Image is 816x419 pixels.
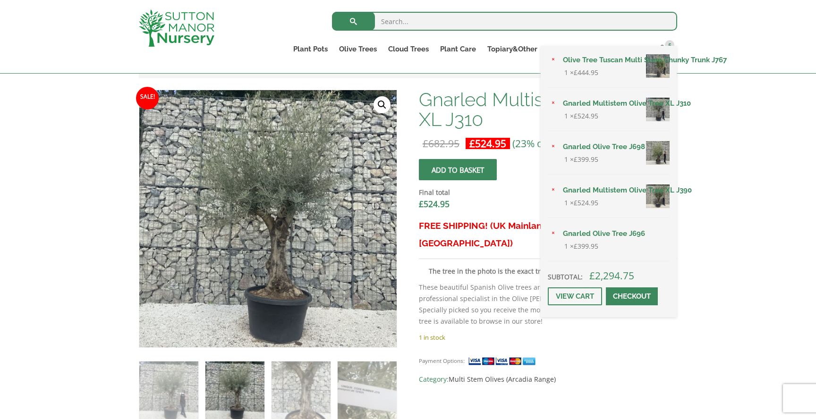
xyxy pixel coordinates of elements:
[482,42,543,56] a: Topiary&Other
[653,42,677,56] a: 5
[419,374,677,385] span: Category:
[543,42,575,56] a: About
[548,55,558,66] a: Remove Olive Tree Tuscan Multi Stem Chunky Trunk J767 from basket
[419,217,677,252] h3: FREE SHIPPING! (UK Mainland & covering parts of [GEOGRAPHIC_DATA])
[423,137,459,150] bdi: 682.95
[557,96,670,110] a: Gnarled Multistem Olive Tree XL J310
[512,137,552,150] span: (23% off)
[564,154,598,165] span: 1 ×
[575,42,615,56] a: Delivery
[589,269,634,282] bdi: 2,294.75
[574,155,598,164] bdi: 399.95
[136,87,159,109] span: Sale!
[589,269,595,282] span: £
[419,282,677,327] p: These beautiful Spanish Olive trees are have been hand selected by our professional specialist in...
[646,184,670,208] img: Gnarled Multistem Olive Tree XL J390
[574,68,598,77] bdi: 444.95
[564,110,598,122] span: 1 ×
[548,272,583,281] strong: Subtotal:
[548,229,558,239] a: Remove Gnarled Olive Tree J696 from basket
[557,140,670,154] a: Gnarled Olive Tree J698
[574,242,598,251] bdi: 399.95
[548,99,558,109] a: Remove Gnarled Multistem Olive Tree XL J310 from basket
[333,42,382,56] a: Olive Trees
[606,287,658,305] a: Checkout
[615,42,653,56] a: Contact
[557,183,670,197] a: Gnarled Multistem Olive Tree XL J390
[548,142,558,152] a: Remove Gnarled Olive Tree J698 from basket
[419,198,424,209] span: £
[419,198,450,209] bdi: 524.95
[557,53,670,67] a: Olive Tree Tuscan Multi Stem Chunky Trunk J767
[449,375,556,384] a: Multi Stem Olives (Arcadia Range)
[564,197,598,209] span: 1 ×
[548,287,602,305] a: View cart
[469,137,506,150] bdi: 524.95
[382,42,434,56] a: Cloud Trees
[434,42,482,56] a: Plant Care
[548,185,558,196] a: Remove Gnarled Multistem Olive Tree XL J390 from basket
[574,198,598,207] bdi: 524.95
[564,241,598,252] span: 1 ×
[574,155,578,164] span: £
[574,242,578,251] span: £
[419,90,677,129] h1: Gnarled Multistem Olive Tree XL J310
[288,42,333,56] a: Plant Pots
[646,54,670,78] img: Olive Tree Tuscan Multi Stem Chunky Trunk J767
[419,357,465,364] small: Payment Options:
[574,111,578,120] span: £
[646,141,670,165] img: Gnarled Olive Tree J698
[646,98,670,121] img: Gnarled Multistem Olive Tree XL J310
[374,96,391,113] a: View full-screen image gallery
[646,228,670,251] img: Gnarled Olive Tree J696
[429,267,667,276] strong: The tree in the photo is the exact tree you will receive on your delivery day.
[419,332,677,343] p: 1 in stock
[468,356,539,366] img: payment supported
[419,187,677,198] dt: Final total
[665,40,674,50] span: 5
[469,137,475,150] span: £
[139,9,214,47] img: logo
[419,159,497,180] button: Add to basket
[574,68,578,77] span: £
[564,67,598,78] span: 1 ×
[332,12,677,31] input: Search...
[574,111,598,120] bdi: 524.95
[423,137,428,150] span: £
[574,198,578,207] span: £
[557,226,670,241] a: Gnarled Olive Tree J696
